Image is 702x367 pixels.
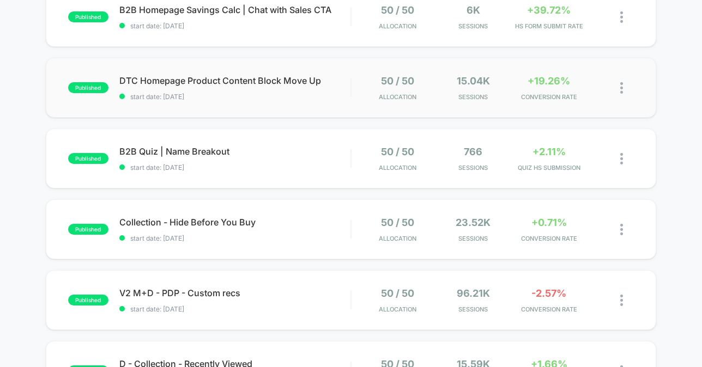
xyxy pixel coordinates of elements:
span: Allocation [379,164,416,172]
img: close [620,11,623,23]
span: B2B Homepage Savings Calc | Chat with Sales CTA [119,4,351,15]
span: +0.71% [531,217,567,228]
span: published [68,82,108,93]
span: CONVERSION RATE [514,93,584,101]
span: published [68,224,108,235]
span: Sessions [438,235,509,242]
span: Hs Form Submit Rate [514,22,584,30]
span: published [68,295,108,305]
span: +2.11% [532,146,566,157]
img: close [620,153,623,164]
span: DTC Homepage Product Content Block Move Up [119,75,351,86]
span: 96.21k [457,288,490,299]
span: 50 / 50 [381,75,414,87]
span: start date: [DATE] [119,234,351,242]
span: 6k [467,4,480,16]
span: 50 / 50 [381,217,414,228]
span: Sessions [438,22,509,30]
span: Allocation [379,93,416,101]
span: Sessions [438,93,509,101]
span: V2 M+D - PDP - Custom recs [119,288,351,298]
span: start date: [DATE] [119,93,351,101]
span: -2.57% [531,288,566,299]
span: Collection - Hide Before You Buy [119,217,351,228]
span: CONVERSION RATE [514,305,584,313]
span: 15.04k [457,75,490,87]
span: start date: [DATE] [119,305,351,313]
span: Allocation [379,305,416,313]
span: published [68,153,108,164]
span: 766 [464,146,482,157]
span: 50 / 50 [381,4,414,16]
span: Allocation [379,22,416,30]
span: Quiz Hs Submission [514,164,584,172]
span: +19.26% [528,75,570,87]
span: Sessions [438,164,509,172]
img: close [620,295,623,306]
span: Allocation [379,235,416,242]
span: 50 / 50 [381,288,414,299]
span: +39.72% [527,4,571,16]
span: start date: [DATE] [119,163,351,172]
img: close [620,224,623,235]
span: published [68,11,108,22]
span: B2B Quiz | Name Breakout [119,146,351,157]
span: 50 / 50 [381,146,414,157]
span: start date: [DATE] [119,22,351,30]
span: Sessions [438,305,509,313]
span: CONVERSION RATE [514,235,584,242]
span: 23.52k [456,217,491,228]
img: close [620,82,623,94]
